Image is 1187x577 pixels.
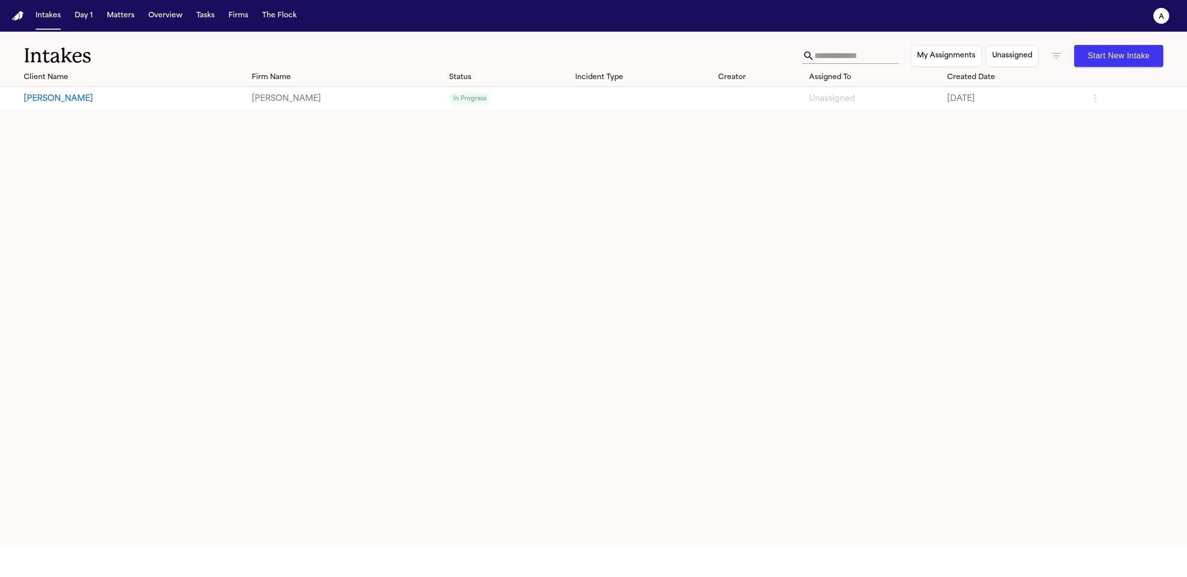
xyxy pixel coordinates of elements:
button: Unassigned [986,45,1039,67]
div: Created Date [947,72,1082,83]
div: Status [449,72,568,83]
div: Client Name [24,72,244,83]
h1: Intakes [24,44,803,68]
button: View details for Ethan Gumabay [24,93,244,105]
div: Firm Name [252,72,441,83]
button: Intakes [32,7,65,25]
a: Home [12,11,24,21]
button: Matters [103,7,138,25]
img: Finch Logo [12,11,24,21]
div: Creator [718,72,801,83]
span: In Progress [449,93,491,105]
a: View details for Ethan Gumabay [252,93,441,105]
button: Start New Intake [1074,45,1163,67]
a: View details for Ethan Gumabay [449,92,568,105]
button: Tasks [192,7,219,25]
button: Day 1 [71,7,97,25]
span: Unassigned [809,95,855,103]
button: Firms [225,7,252,25]
div: Incident Type [575,72,710,83]
a: View details for Ethan Gumabay [947,93,1082,105]
button: The Flock [258,7,301,25]
div: Assigned To [809,72,939,83]
button: My Assignments [911,45,982,67]
button: Overview [144,7,186,25]
a: View details for Ethan Gumabay [809,93,939,105]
